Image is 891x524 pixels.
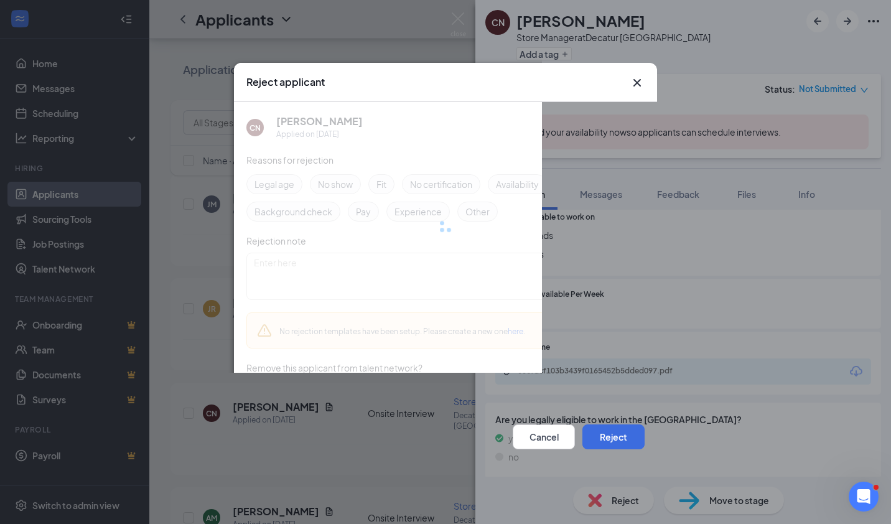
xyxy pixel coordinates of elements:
[513,424,575,449] button: Cancel
[630,75,645,90] svg: Cross
[849,482,879,512] iframe: Intercom live chat
[582,424,645,449] button: Reject
[246,75,325,89] h3: Reject applicant
[630,75,645,90] button: Close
